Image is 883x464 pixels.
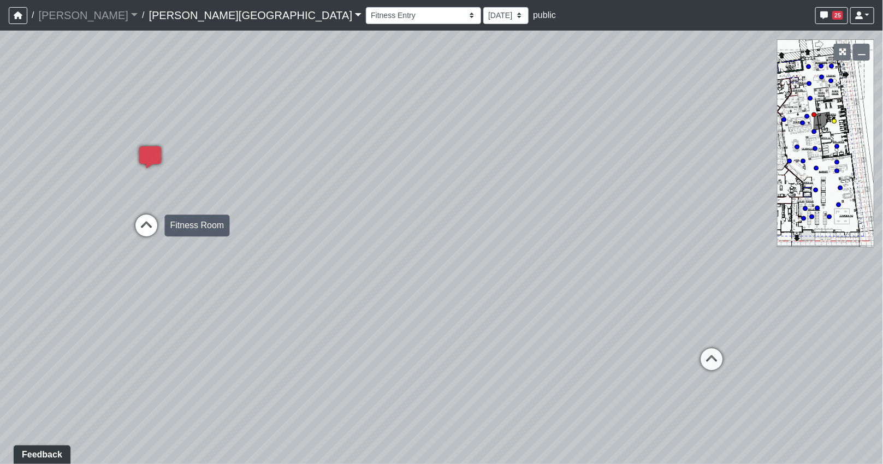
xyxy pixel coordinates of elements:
div: Fitness Room [165,215,230,236]
span: public [533,10,556,20]
iframe: Ybug feedback widget [8,442,73,464]
a: [PERSON_NAME][GEOGRAPHIC_DATA] [149,4,362,26]
a: [PERSON_NAME] [38,4,138,26]
span: / [138,4,149,26]
span: 25 [832,11,843,20]
span: / [27,4,38,26]
button: 25 [815,7,848,24]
